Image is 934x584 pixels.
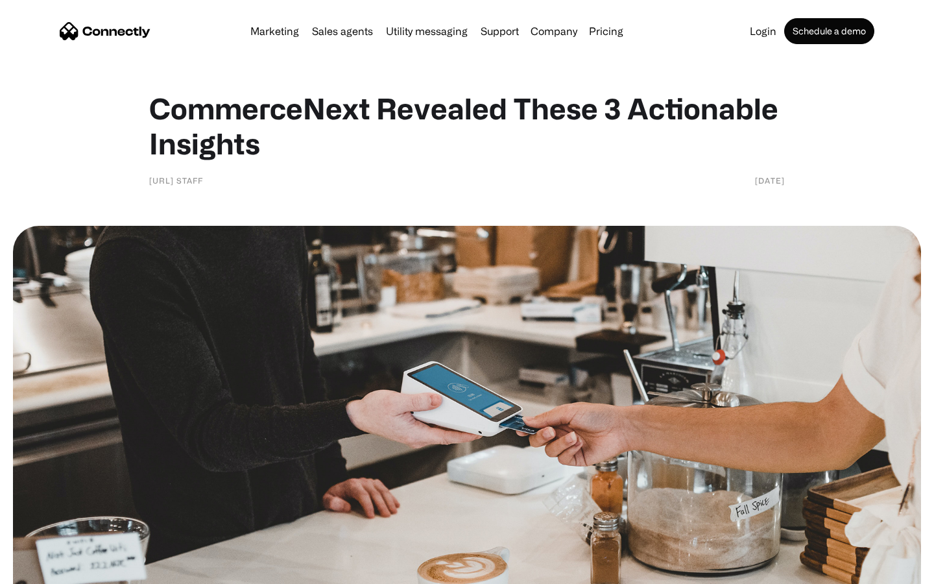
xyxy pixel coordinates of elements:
[584,26,629,36] a: Pricing
[475,26,524,36] a: Support
[755,174,785,187] div: [DATE]
[531,22,577,40] div: Company
[60,21,150,41] a: home
[307,26,378,36] a: Sales agents
[527,22,581,40] div: Company
[149,91,785,161] h1: CommerceNext Revealed These 3 Actionable Insights
[745,26,782,36] a: Login
[784,18,874,44] a: Schedule a demo
[26,561,78,579] ul: Language list
[381,26,473,36] a: Utility messaging
[13,561,78,579] aside: Language selected: English
[149,174,203,187] div: [URL] Staff
[245,26,304,36] a: Marketing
